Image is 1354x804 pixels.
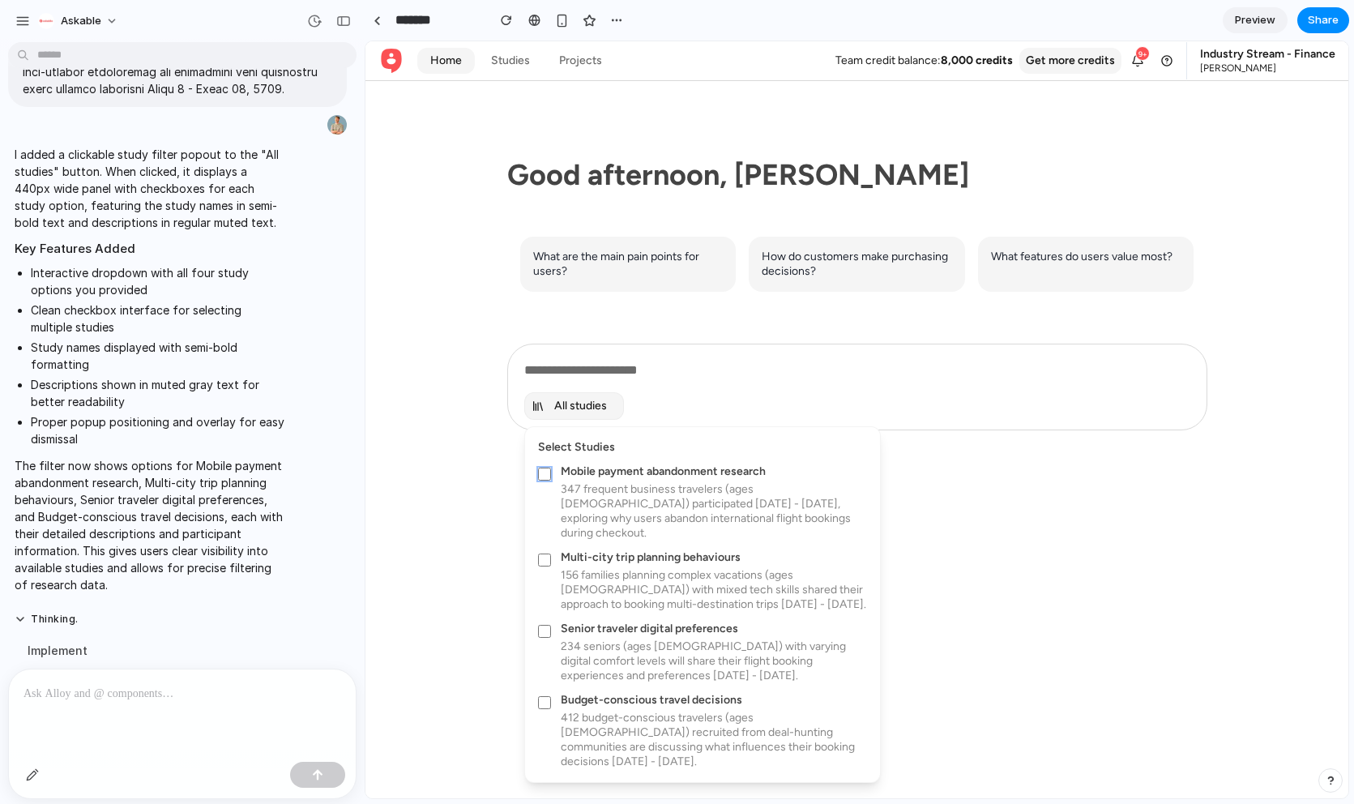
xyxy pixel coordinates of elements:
button: Share [1297,7,1349,33]
label: Budget-conscious travel decisions [195,652,502,666]
h2: Key Features Added [15,240,285,259]
h3: Select Studies [173,399,502,413]
span: Preview [1235,12,1275,28]
li: Descriptions shown in muted gray text for better readability [31,376,285,410]
p: 347 frequent business travelers (ages [DEMOGRAPHIC_DATA]) participated [DATE] - [DATE], exploring... [195,441,502,499]
p: 412 budget-conscious travelers (ages [DEMOGRAPHIC_DATA]) recruited from deal-hunting communities ... [195,669,502,728]
li: Interactive dropdown with all four study options you provided [31,264,285,298]
button: askable [32,8,126,34]
p: 156 families planning complex vacations (ages [DEMOGRAPHIC_DATA]) with mixed tech skills shared t... [195,527,502,571]
div: Implement [15,632,285,669]
li: Proper popup positioning and overlay for easy dismissal [31,413,285,447]
a: Preview [1223,7,1288,33]
li: Clean checkbox interface for selecting multiple studies [31,301,285,336]
label: Multi-city trip planning behaviours [195,509,502,524]
li: Study names displayed with semi-bold formatting [31,339,285,373]
span: askable [61,13,101,29]
p: 234 seniors (ages [DEMOGRAPHIC_DATA]) with varying digital comfort levels will share their flight... [195,598,502,642]
p: The filter now shows options for Mobile payment abandonment research, Multi-city trip planning be... [15,457,285,593]
p: I added a clickable study filter popout to the "All studies" button. When clicked, it displays a ... [15,146,285,231]
span: Share [1308,12,1339,28]
label: Senior traveler digital preferences [195,580,502,595]
label: Mobile payment abandonment research [195,423,502,438]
